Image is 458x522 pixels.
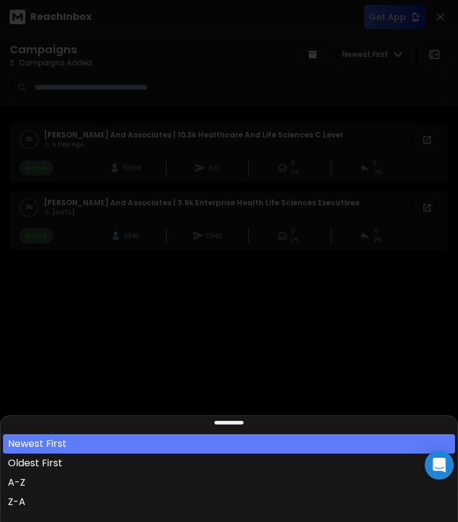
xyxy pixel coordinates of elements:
[8,437,450,451] div: Newest First
[8,495,450,509] div: Z-A
[8,475,450,490] div: A-Z
[425,451,454,480] div: Open Intercom Messenger
[3,434,455,512] button: Newest FirstOldest FirstA-ZZ-A
[8,456,450,471] div: Oldest First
